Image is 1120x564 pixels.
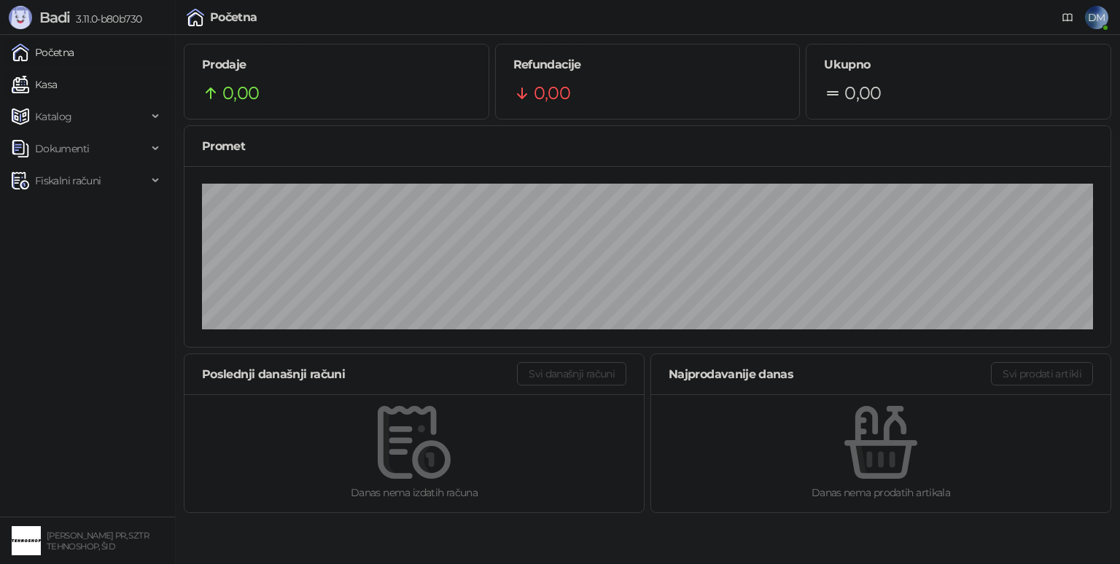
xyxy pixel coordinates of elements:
h5: Prodaje [202,56,471,74]
button: Svi prodati artikli [991,362,1093,385]
img: 64x64-companyLogo-68805acf-9e22-4a20-bcb3-9756868d3d19.jpeg [12,526,41,555]
span: 0,00 [534,79,570,107]
a: Dokumentacija [1056,6,1079,29]
div: Danas nema izdatih računa [208,485,621,501]
a: Početna [12,38,74,67]
span: 3.11.0-b80b730 [70,12,141,26]
span: Fiskalni računi [35,166,101,195]
span: DM [1085,6,1108,29]
small: [PERSON_NAME] PR, SZTR TEHNOSHOP, ŠID [47,530,149,552]
img: Logo [9,6,32,29]
a: Kasa [12,70,57,99]
span: Dokumenti [35,134,89,163]
span: Katalog [35,102,72,131]
div: Danas nema prodatih artikala [674,485,1087,501]
h5: Ukupno [824,56,1093,74]
h5: Refundacije [513,56,782,74]
div: Poslednji današnji računi [202,365,517,383]
span: 0,00 [222,79,259,107]
div: Početna [210,12,257,23]
div: Najprodavanije danas [669,365,991,383]
span: Badi [39,9,70,26]
button: Svi današnji računi [517,362,626,385]
div: Promet [202,137,1093,155]
span: 0,00 [844,79,881,107]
